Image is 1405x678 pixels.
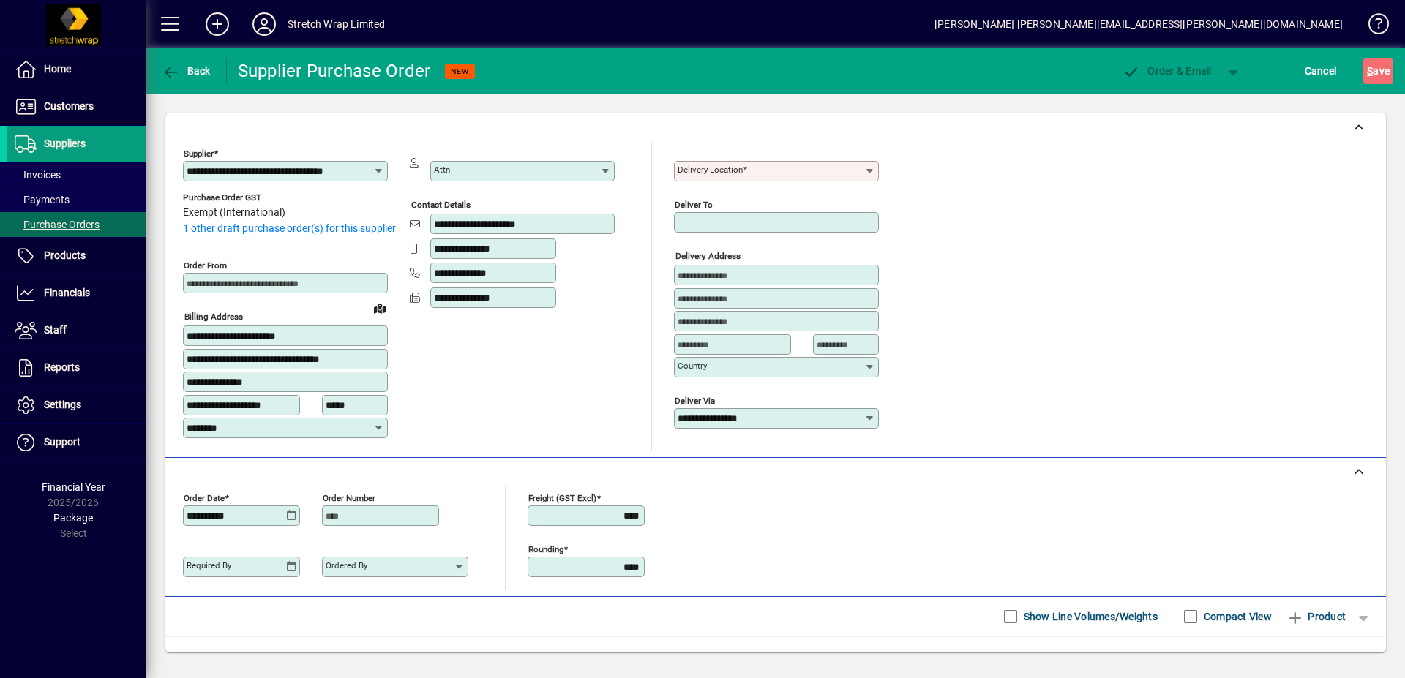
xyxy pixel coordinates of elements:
mat-label: Deliver via [675,395,715,405]
button: Product [1279,603,1353,630]
a: Settings [7,387,146,423]
button: Save [1363,58,1393,84]
a: Knowledge Base [1357,3,1387,50]
span: Settings [44,399,81,410]
a: Financials [7,275,146,312]
mat-label: Country [678,361,707,371]
a: Support [7,424,146,461]
mat-label: Freight (GST excl) [528,492,596,502]
mat-label: Attn [434,165,450,175]
a: Invoices [7,162,146,187]
button: Profile [241,11,288,37]
span: Exempt (International) [183,207,285,219]
a: Staff [7,312,146,349]
span: Home [44,63,71,75]
button: Add [194,11,241,37]
mat-label: Supplier [184,148,214,159]
div: Supplier Purchase Order [238,59,431,83]
span: Product [1286,605,1346,628]
span: Financial Year [42,481,105,493]
span: Back [162,65,211,77]
mat-label: Deliver To [675,200,713,210]
span: Cancel [1305,59,1337,83]
span: S [1367,65,1373,77]
label: Show Line Volumes/Weights [1021,609,1158,624]
a: View on map [368,296,391,320]
span: Invoices [15,169,61,181]
a: Products [7,238,146,274]
mat-label: Order from [184,260,227,271]
a: Purchase Orders [7,212,146,237]
div: 1 other draft purchase order(s) for this supplier [183,221,410,236]
span: Suppliers [44,138,86,149]
button: Back [158,58,214,84]
span: Order & Email [1123,65,1212,77]
span: ave [1367,59,1390,83]
div: [PERSON_NAME] [PERSON_NAME][EMAIL_ADDRESS][PERSON_NAME][DOMAIN_NAME] [934,12,1343,36]
app-page-header-button: Back [146,58,227,84]
span: Payments [15,194,70,206]
span: NEW [451,67,469,76]
mat-label: Ordered by [326,560,367,570]
div: Stretch Wrap Limited [288,12,386,36]
a: Home [7,51,146,88]
mat-label: Delivery Location [678,165,743,175]
mat-label: Required by [187,560,231,570]
span: Support [44,436,80,448]
mat-label: Rounding [528,543,563,554]
a: Customers [7,88,146,125]
a: Payments [7,187,146,212]
span: Purchase Orders [15,219,100,230]
a: Reports [7,350,146,386]
mat-label: Order number [323,492,375,502]
button: Order & Email [1115,58,1219,84]
span: Package [53,512,93,524]
mat-label: Order date [184,492,225,502]
button: Cancel [1301,58,1341,84]
span: Products [44,249,86,261]
span: Financials [44,287,90,298]
span: Staff [44,324,67,336]
span: Reports [44,361,80,373]
span: Customers [44,100,94,112]
span: Purchase Order GST [183,193,285,203]
label: Compact View [1201,609,1272,624]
